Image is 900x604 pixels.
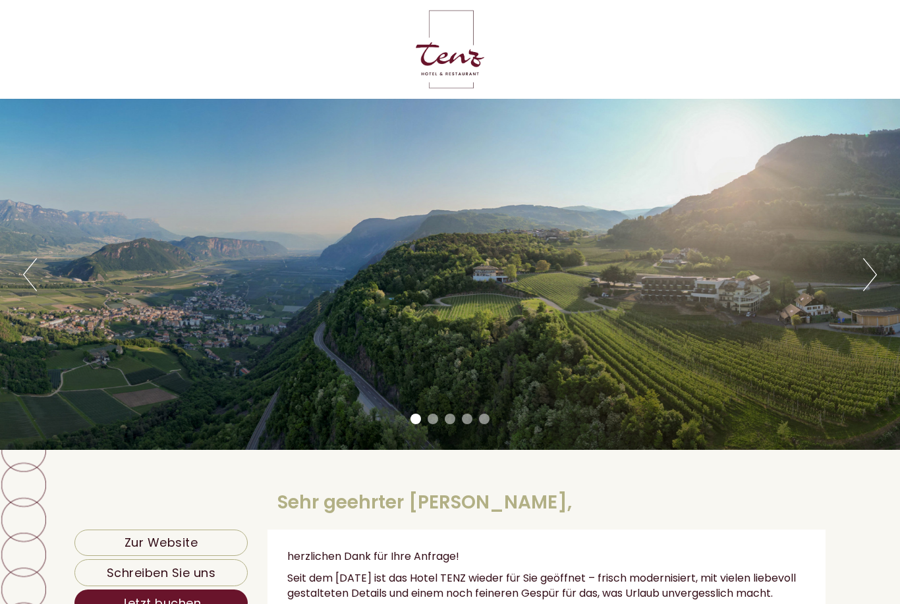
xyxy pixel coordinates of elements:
[863,258,877,291] button: Next
[74,530,248,556] a: Zur Website
[277,493,572,513] h1: Sehr geehrter [PERSON_NAME],
[74,559,248,586] a: Schreiben Sie uns
[287,549,806,564] p: herzlichen Dank für Ihre Anfrage!
[23,258,37,291] button: Previous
